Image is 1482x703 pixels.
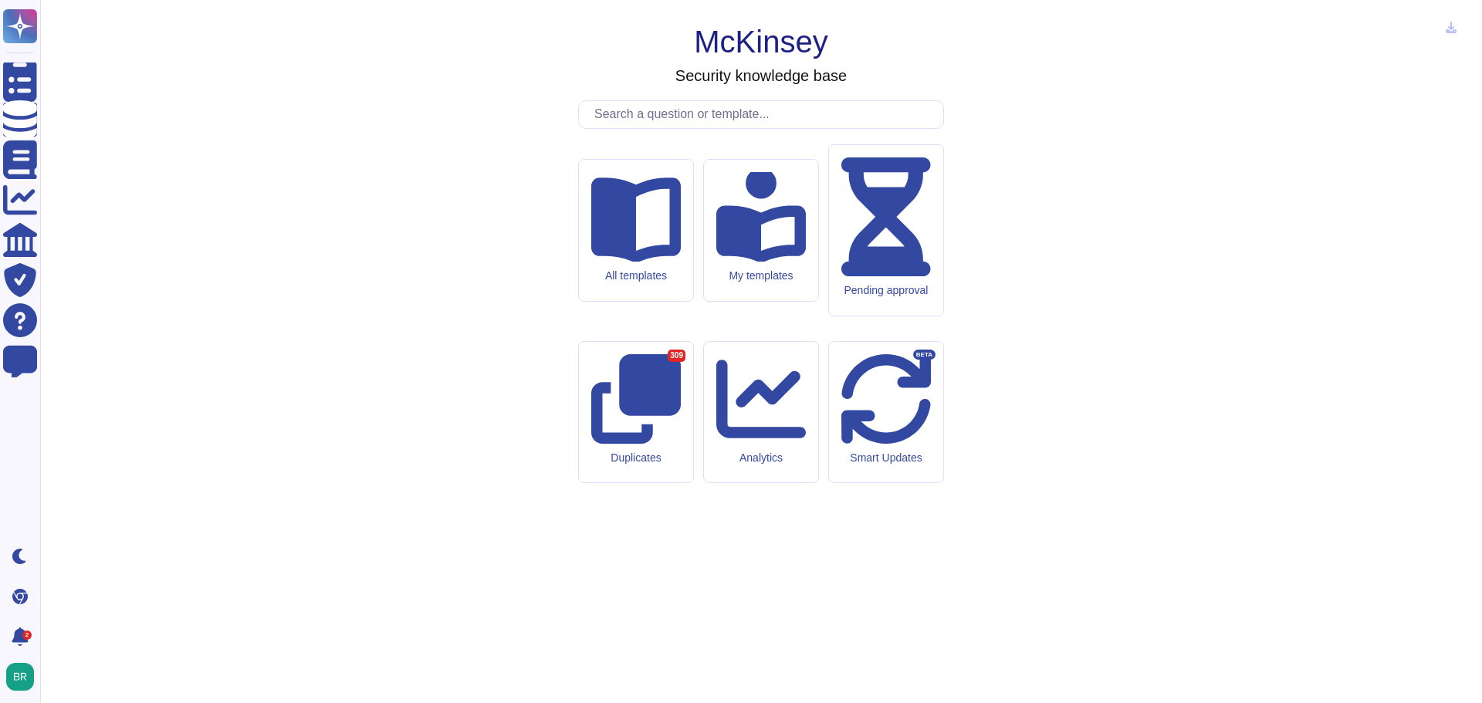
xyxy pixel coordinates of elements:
div: 309 [668,350,685,362]
img: user [6,663,34,691]
div: Analytics [716,451,806,465]
div: 2 [22,630,32,640]
h1: McKinsey [694,23,827,60]
div: Duplicates [591,451,681,465]
div: Pending approval [841,284,931,297]
div: All templates [591,269,681,282]
input: Search a question or template... [587,101,943,128]
div: BETA [913,350,936,360]
h3: Security knowledge base [675,66,847,85]
div: My templates [716,269,806,282]
button: user [3,660,45,694]
div: Smart Updates [841,451,931,465]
